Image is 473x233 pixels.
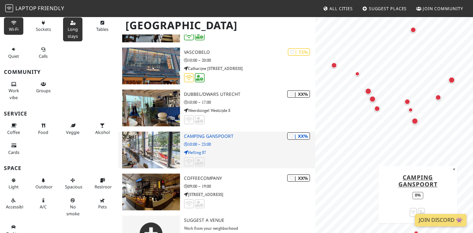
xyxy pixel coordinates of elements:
button: Quiet [4,44,23,61]
span: Friendly [38,5,64,12]
p: Weerdsingel Westzijde 8 [184,107,315,114]
span: People working [9,88,19,100]
div: | XX% [287,90,310,98]
h3: Camping Ganspoort [184,134,315,139]
span: All Cities [329,6,353,11]
span: Spacious [65,184,82,190]
a: Vascobelo | 72% Vascobelo 10:00 – 20:00 Catharijne [STREET_ADDRESS] [118,48,315,84]
span: Join Community [423,6,463,11]
span: Quiet [8,53,19,59]
p: [STREET_ADDRESS] [184,191,315,198]
button: A/C [34,195,53,212]
img: DUBBEL/DWARS Utrecht [122,90,180,126]
button: Close popup [451,166,457,173]
button: Accessible [4,195,23,212]
p: 10:00 – 23:00 [184,141,315,147]
span: Food [38,129,48,135]
div: Map marker [412,118,421,127]
span: Veggie [66,129,79,135]
span: Restroom [95,184,114,190]
span: Coffee [7,129,20,135]
span: Video/audio calls [39,53,48,59]
span: Pet friendly [98,204,107,210]
span: Stable Wi-Fi [9,26,18,32]
span: Alcohol [95,129,110,135]
h3: Vascobelo [184,50,315,55]
div: Map marker [331,62,340,71]
a: Suggest Places [360,3,410,14]
img: LaptopFriendly [5,4,13,12]
p: Helling 87 [184,149,315,156]
div: Map marker [374,106,383,114]
button: Sockets [34,17,53,35]
span: Natural light [9,184,19,190]
button: Light [4,175,23,192]
p: 10:00 – 17:00 [184,99,315,105]
a: Join Community [414,3,466,14]
button: Coffee [4,120,23,138]
span: Smoke free [66,204,79,216]
a: Camping Ganspoort | XX% Camping Ganspoort 10:00 – 23:00 Helling 87 [118,132,315,168]
div: Map marker [435,95,444,103]
button: Spacious [63,175,82,192]
span: Outdoor area [35,184,53,190]
h3: Community [4,69,114,75]
a: coffeecompany | XX% coffeecompany 09:00 – 19:00 [STREET_ADDRESS] [118,174,315,210]
span: Long stays [68,26,78,39]
a: LaptopFriendly LaptopFriendly [5,3,64,14]
p: Catharijne [STREET_ADDRESS] [184,65,315,72]
button: Cards [4,140,23,158]
h3: coffeecompany [184,176,315,181]
a: Camping Ganspoort [398,173,438,188]
p: 09:00 – 19:00 [184,183,315,189]
button: Calls [34,44,53,61]
h3: Space [4,165,114,171]
span: Credit cards [8,149,19,155]
button: Restroom [93,175,112,192]
button: Wi-Fi [4,17,23,35]
div: | XX% [287,132,310,140]
h3: Suggest a Venue [184,218,315,223]
span: Laptop [15,5,37,12]
button: Groups [34,79,53,96]
p: 10:00 – 20:00 [184,57,315,63]
button: Tables [93,17,112,35]
button: Veggie [63,120,82,138]
div: | 72% [288,48,310,56]
span: Suggest Places [369,6,407,11]
span: Work-friendly tables [96,26,108,32]
a: Join Discord 👾 [415,214,466,226]
span: Accessible [6,204,26,210]
span: Power sockets [36,26,51,32]
div: Map marker [369,96,378,105]
div: Map marker [404,99,413,107]
button: Food [34,120,53,138]
div: Map marker [410,27,419,35]
img: Vascobelo [122,48,180,84]
div: Map marker [365,88,374,97]
button: Long stays [63,17,82,41]
img: coffeecompany [122,174,180,210]
button: Alcohol [93,120,112,138]
div: | XX% [287,174,310,182]
h3: DUBBEL/DWARS Utrecht [184,92,315,97]
div: Map marker [408,108,416,116]
button: Pets [93,195,112,212]
h3: Service [4,111,114,117]
div: Map marker [355,72,363,79]
div: 0% [412,192,423,199]
div: Map marker [448,77,458,86]
h1: [GEOGRAPHIC_DATA] [120,16,314,34]
span: Group tables [36,88,51,94]
p: Work from your neighborhood [184,225,315,231]
a: All Cities [320,3,355,14]
span: Air conditioned [40,204,47,210]
button: Outdoor [34,175,53,192]
img: Camping Ganspoort [122,132,180,168]
button: Work vibe [4,79,23,103]
a: DUBBEL/DWARS Utrecht | XX% DUBBEL/DWARS Utrecht 10:00 – 17:00 Weerdsingel Westzijde 8 [118,90,315,126]
button: No smoke [63,195,82,219]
